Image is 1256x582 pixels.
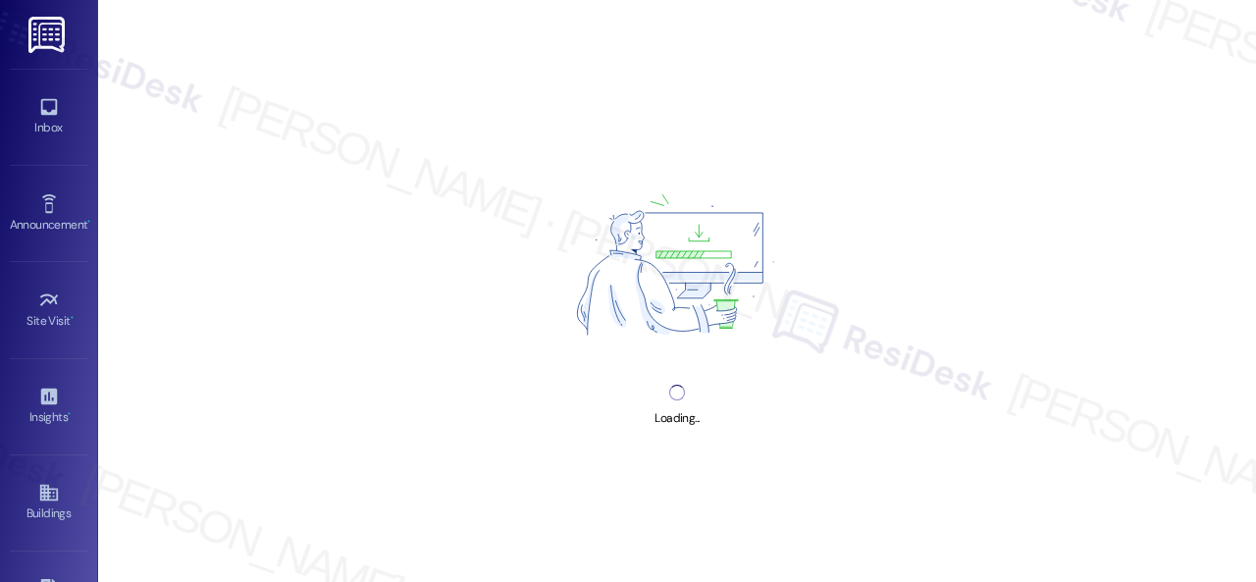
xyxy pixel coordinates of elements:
a: Buildings [10,476,88,529]
span: • [87,215,90,229]
span: • [68,407,71,421]
div: Loading... [654,408,699,429]
a: Inbox [10,90,88,143]
a: Site Visit • [10,284,88,337]
span: • [71,311,74,325]
a: Insights • [10,380,88,433]
img: ResiDesk Logo [28,17,69,53]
